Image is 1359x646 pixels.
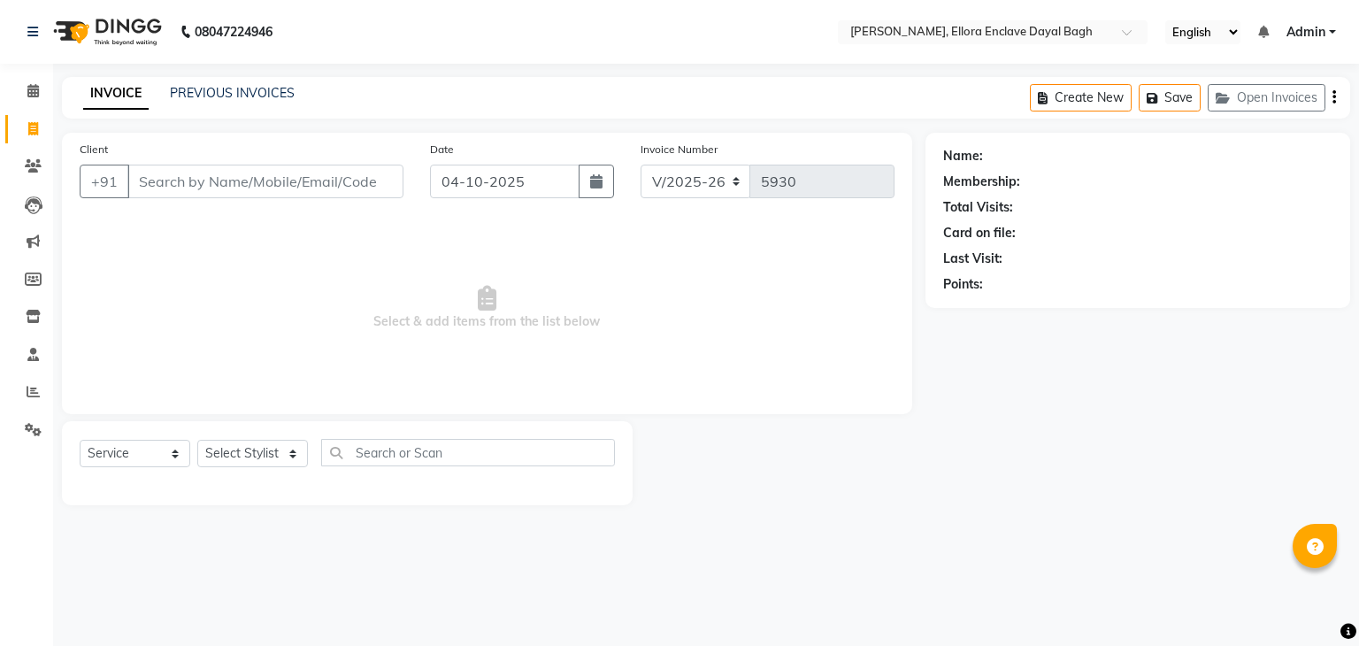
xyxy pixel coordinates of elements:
img: logo [45,7,166,57]
div: Points: [943,275,983,294]
div: Total Visits: [943,198,1013,217]
iframe: chat widget [1285,575,1341,628]
div: Card on file: [943,224,1016,242]
span: Select & add items from the list below [80,219,894,396]
label: Client [80,142,108,158]
button: Create New [1030,84,1132,112]
label: Date [430,142,454,158]
button: +91 [80,165,129,198]
button: Open Invoices [1208,84,1325,112]
div: Name: [943,147,983,165]
label: Invoice Number [641,142,718,158]
input: Search or Scan [321,439,615,466]
a: INVOICE [83,78,149,110]
div: Last Visit: [943,250,1002,268]
button: Save [1139,84,1201,112]
a: PREVIOUS INVOICES [170,85,295,101]
input: Search by Name/Mobile/Email/Code [127,165,403,198]
div: Membership: [943,173,1020,191]
b: 08047224946 [195,7,273,57]
span: Admin [1286,23,1325,42]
